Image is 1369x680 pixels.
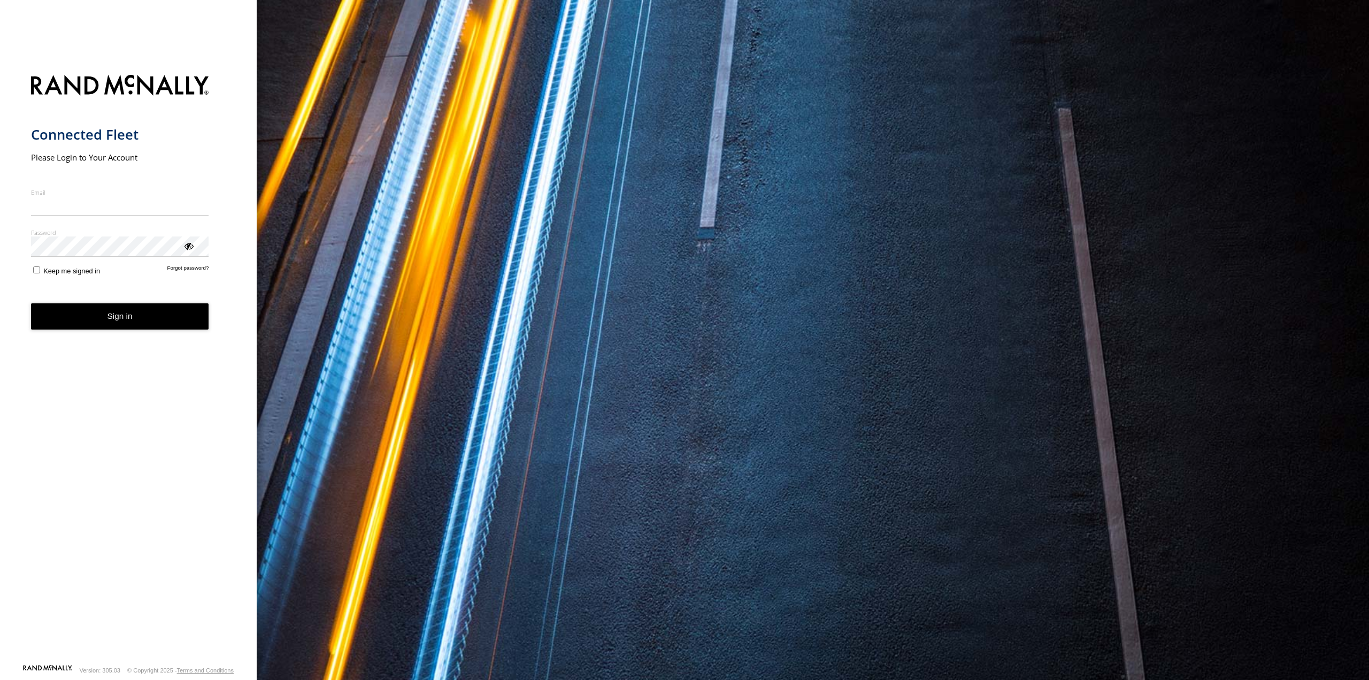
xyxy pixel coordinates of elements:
a: Visit our Website [23,665,72,676]
a: Terms and Conditions [177,667,234,674]
div: ViewPassword [183,240,194,251]
h1: Connected Fleet [31,126,209,143]
input: Keep me signed in [33,266,40,273]
label: Password [31,228,209,236]
span: Keep me signed in [43,267,100,275]
label: Email [31,188,209,196]
div: Version: 305.03 [80,667,120,674]
img: Rand McNally [31,73,209,100]
form: main [31,68,226,664]
button: Sign in [31,303,209,330]
h2: Please Login to Your Account [31,152,209,163]
a: Forgot password? [167,265,209,275]
div: © Copyright 2025 - [127,667,234,674]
